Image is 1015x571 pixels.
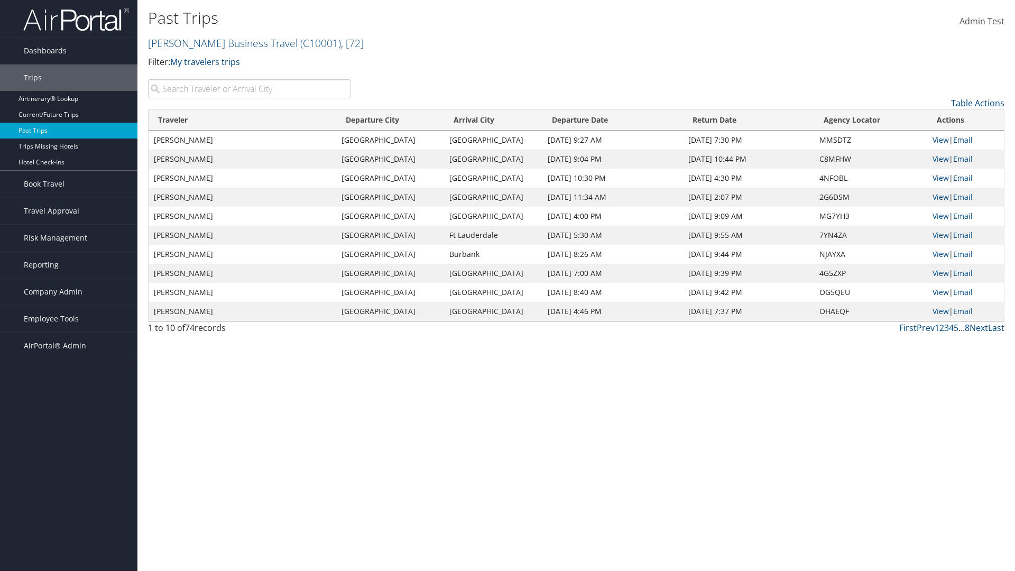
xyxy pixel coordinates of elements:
[927,188,1004,207] td: |
[933,135,949,145] a: View
[336,131,444,150] td: [GEOGRAPHIC_DATA]
[953,192,973,202] a: Email
[336,188,444,207] td: [GEOGRAPHIC_DATA]
[683,131,815,150] td: [DATE] 7:30 PM
[927,110,1004,131] th: Actions
[24,306,79,332] span: Employee Tools
[933,211,949,221] a: View
[953,287,973,297] a: Email
[336,302,444,321] td: [GEOGRAPHIC_DATA]
[933,306,949,316] a: View
[814,302,927,321] td: OHAEQF
[23,7,129,32] img: airportal-logo.png
[148,56,719,69] p: Filter:
[939,322,944,334] a: 2
[933,230,949,240] a: View
[185,322,195,334] span: 74
[814,188,927,207] td: 2G6DSM
[965,322,970,334] a: 8
[953,154,973,164] a: Email
[953,173,973,183] a: Email
[148,321,350,339] div: 1 to 10 of records
[149,283,336,302] td: [PERSON_NAME]
[24,252,59,278] span: Reporting
[170,56,240,68] a: My travelers trips
[933,154,949,164] a: View
[336,245,444,264] td: [GEOGRAPHIC_DATA]
[953,230,973,240] a: Email
[444,188,542,207] td: [GEOGRAPHIC_DATA]
[683,207,815,226] td: [DATE] 9:09 AM
[542,131,683,150] td: [DATE] 9:27 AM
[927,169,1004,188] td: |
[953,249,973,259] a: Email
[444,283,542,302] td: [GEOGRAPHIC_DATA]
[149,226,336,245] td: [PERSON_NAME]
[988,322,1004,334] a: Last
[927,150,1004,169] td: |
[300,36,341,50] span: ( C10001 )
[336,283,444,302] td: [GEOGRAPHIC_DATA]
[959,15,1004,27] span: Admin Test
[24,333,86,359] span: AirPortal® Admin
[444,110,542,131] th: Arrival City: activate to sort column ascending
[542,188,683,207] td: [DATE] 11:34 AM
[336,169,444,188] td: [GEOGRAPHIC_DATA]
[683,245,815,264] td: [DATE] 9:44 PM
[814,226,927,245] td: 7YN4ZA
[336,150,444,169] td: [GEOGRAPHIC_DATA]
[148,79,350,98] input: Search Traveler or Arrival City
[24,65,42,91] span: Trips
[542,150,683,169] td: [DATE] 9:04 PM
[149,169,336,188] td: [PERSON_NAME]
[927,283,1004,302] td: |
[899,322,917,334] a: First
[336,264,444,283] td: [GEOGRAPHIC_DATA]
[149,207,336,226] td: [PERSON_NAME]
[149,188,336,207] td: [PERSON_NAME]
[814,150,927,169] td: C8MFHW
[814,110,927,131] th: Agency Locator: activate to sort column ascending
[944,322,949,334] a: 3
[149,245,336,264] td: [PERSON_NAME]
[336,226,444,245] td: [GEOGRAPHIC_DATA]
[24,38,67,64] span: Dashboards
[336,110,444,131] th: Departure City: activate to sort column ascending
[149,302,336,321] td: [PERSON_NAME]
[683,283,815,302] td: [DATE] 9:42 PM
[970,322,988,334] a: Next
[542,302,683,321] td: [DATE] 4:46 PM
[953,211,973,221] a: Email
[24,171,64,197] span: Book Travel
[148,7,719,29] h1: Past Trips
[951,97,1004,109] a: Table Actions
[933,173,949,183] a: View
[444,245,542,264] td: Burbank
[444,226,542,245] td: Ft Lauderdale
[683,150,815,169] td: [DATE] 10:44 PM
[444,131,542,150] td: [GEOGRAPHIC_DATA]
[683,110,815,131] th: Return Date: activate to sort column ascending
[814,264,927,283] td: 4G5ZXP
[917,322,935,334] a: Prev
[933,192,949,202] a: View
[341,36,364,50] span: , [ 72 ]
[148,36,364,50] a: [PERSON_NAME] Business Travel
[149,131,336,150] td: [PERSON_NAME]
[814,207,927,226] td: MG7YH3
[949,322,954,334] a: 4
[542,245,683,264] td: [DATE] 8:26 AM
[444,169,542,188] td: [GEOGRAPHIC_DATA]
[336,207,444,226] td: [GEOGRAPHIC_DATA]
[933,268,949,278] a: View
[683,264,815,283] td: [DATE] 9:39 PM
[959,5,1004,38] a: Admin Test
[683,302,815,321] td: [DATE] 7:37 PM
[24,279,82,305] span: Company Admin
[953,268,973,278] a: Email
[958,322,965,334] span: …
[935,322,939,334] a: 1
[24,225,87,251] span: Risk Management
[953,135,973,145] a: Email
[814,283,927,302] td: OG5QEU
